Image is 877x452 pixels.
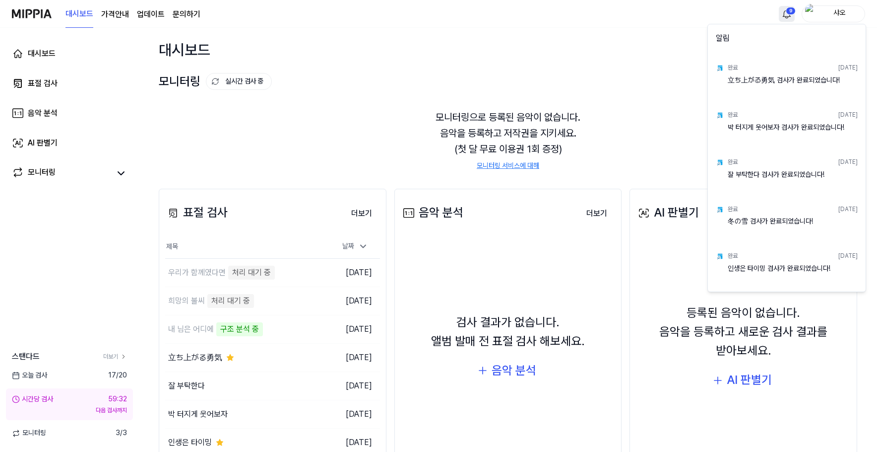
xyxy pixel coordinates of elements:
[716,64,724,72] img: test result icon
[838,252,858,260] div: [DATE]
[716,111,724,119] img: test result icon
[838,158,858,166] div: [DATE]
[728,75,858,95] div: 立ち上がる勇気 검사가 완료되었습니다!
[716,252,724,260] img: test result icon
[728,111,738,119] div: 완료
[728,252,738,260] div: 완료
[728,64,738,72] div: 완료
[728,264,858,284] div: 인생은 타이밍 검사가 완료되었습니다!
[716,158,724,166] img: test result icon
[728,158,738,166] div: 완료
[728,217,858,236] div: 冬の雪 검사가 완료되었습니다!
[716,206,724,214] img: test result icon
[728,205,738,214] div: 완료
[728,123,858,143] div: 박 터지게 웃어보자 검사가 완료되었습니다!
[728,170,858,190] div: 잘 부탁한다 검사가 완료되었습니다!
[838,64,858,72] div: [DATE]
[838,205,858,214] div: [DATE]
[710,26,864,54] div: 알림
[838,111,858,119] div: [DATE]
